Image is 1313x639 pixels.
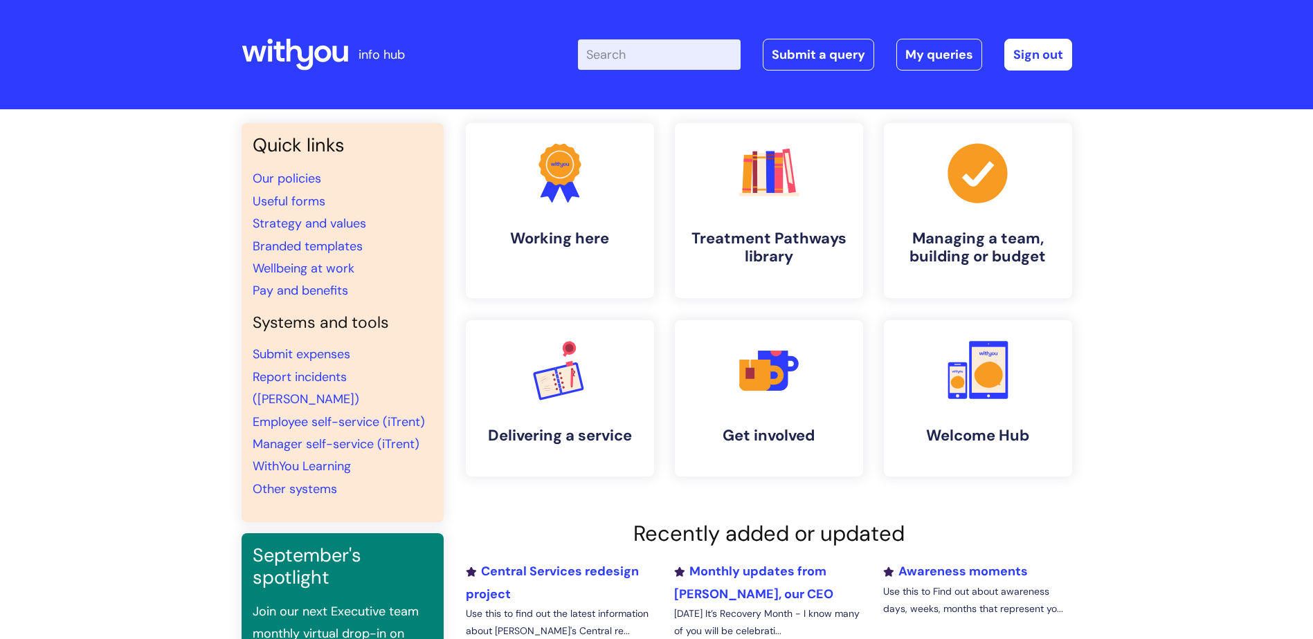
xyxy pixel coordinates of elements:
[466,123,654,298] a: Working here
[883,563,1028,580] a: Awareness moments
[466,320,654,476] a: Delivering a service
[884,123,1072,298] a: Managing a team, building or budget
[359,44,405,66] p: info hub
[253,414,425,430] a: Employee self-service (iTrent)
[253,170,321,187] a: Our policies
[686,427,852,445] h4: Get involved
[253,193,325,210] a: Useful forms
[253,346,350,362] a: Submit expenses
[578,39,741,70] input: Search
[895,230,1061,266] h4: Managing a team, building or budget
[884,320,1072,476] a: Welcome Hub
[253,134,433,156] h3: Quick links
[675,123,863,298] a: Treatment Pathways library
[477,427,643,445] h4: Delivering a service
[253,481,337,497] a: Other systems
[466,563,639,602] a: Central Services redesign project
[578,39,1072,71] div: | -
[253,436,419,452] a: Manager self-service (iTrent)
[895,427,1061,445] h4: Welcome Hub
[253,313,433,333] h4: Systems and tools
[253,282,348,299] a: Pay and benefits
[477,230,643,248] h4: Working here
[674,563,833,602] a: Monthly updates from [PERSON_NAME], our CEO
[883,583,1071,618] p: Use this to Find out about awareness days, weeks, months that represent yo...
[253,458,351,474] a: WithYou Learning
[686,230,852,266] h4: Treatment Pathways library
[253,238,363,254] a: Branded templates
[1004,39,1072,71] a: Sign out
[763,39,874,71] a: Submit a query
[253,260,354,277] a: Wellbeing at work
[675,320,863,476] a: Get involved
[253,369,359,407] a: Report incidents ([PERSON_NAME])
[896,39,982,71] a: My queries
[253,215,366,232] a: Strategy and values
[466,521,1072,546] h2: Recently added or updated
[253,544,433,589] h3: September's spotlight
